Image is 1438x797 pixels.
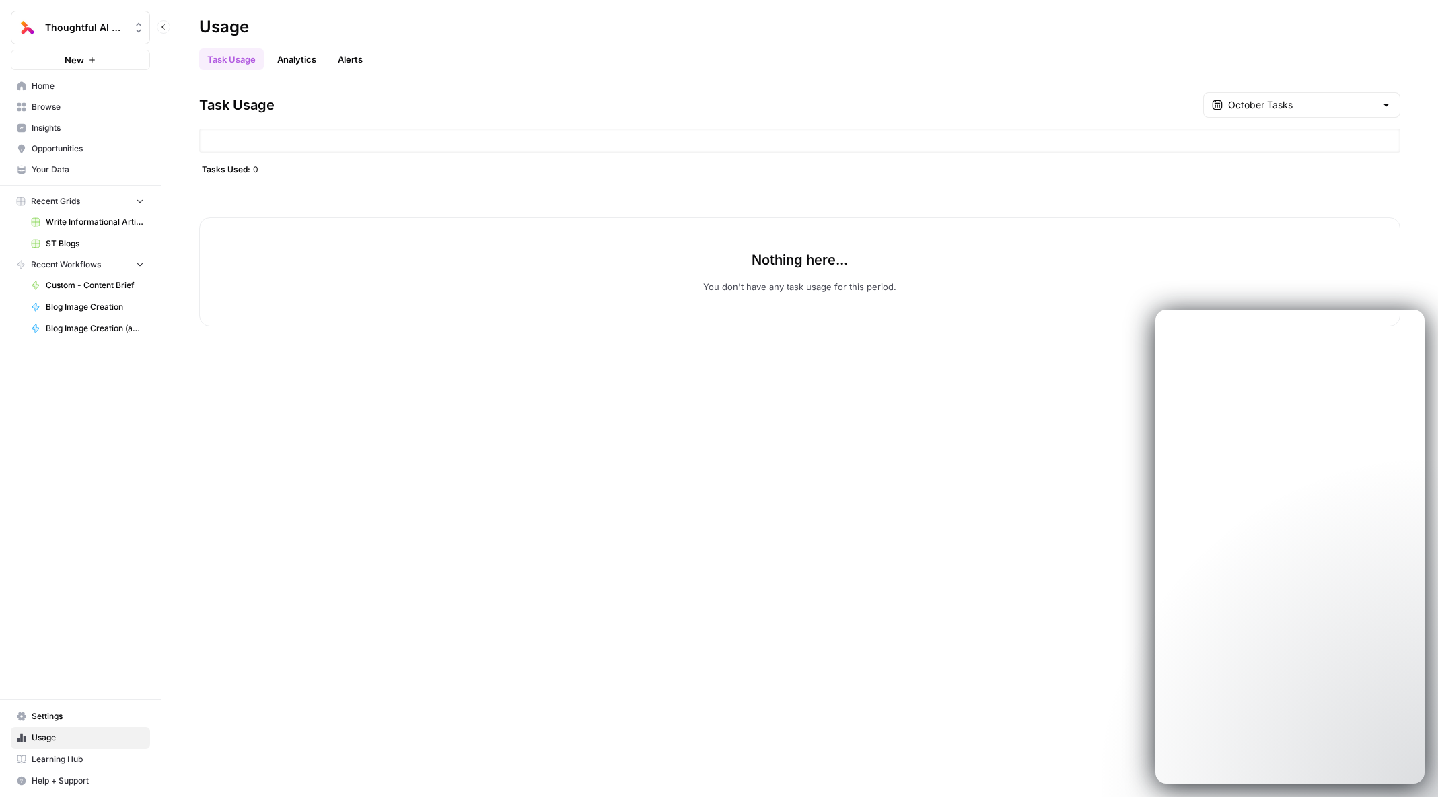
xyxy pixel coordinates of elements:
[25,211,150,233] a: Write Informational Article
[32,164,144,176] span: Your Data
[25,275,150,296] a: Custom - Content Brief
[32,753,144,765] span: Learning Hub
[330,48,371,70] a: Alerts
[199,96,275,114] span: Task Usage
[15,15,40,40] img: Thoughtful AI Content Engine Logo
[46,279,144,291] span: Custom - Content Brief
[25,318,150,339] a: Blog Image Creation (ad hoc)
[269,48,324,70] a: Analytics
[32,732,144,744] span: Usage
[199,16,249,38] div: Usage
[32,710,144,722] span: Settings
[25,296,150,318] a: Blog Image Creation
[46,301,144,313] span: Blog Image Creation
[11,11,150,44] button: Workspace: Thoughtful AI Content Engine
[32,80,144,92] span: Home
[11,254,150,275] button: Recent Workflows
[25,233,150,254] a: ST Blogs
[46,322,144,335] span: Blog Image Creation (ad hoc)
[11,96,150,118] a: Browse
[1228,98,1375,112] input: October Tasks
[32,775,144,787] span: Help + Support
[46,238,144,250] span: ST Blogs
[752,250,848,269] p: Nothing here...
[11,770,150,792] button: Help + Support
[32,122,144,134] span: Insights
[11,117,150,139] a: Insights
[45,21,127,34] span: Thoughtful AI Content Engine
[1155,310,1425,784] iframe: Intercom live chat
[253,164,258,174] span: 0
[65,53,84,67] span: New
[32,101,144,113] span: Browse
[11,50,150,70] button: New
[46,216,144,228] span: Write Informational Article
[202,164,250,174] span: Tasks Used:
[11,727,150,749] a: Usage
[199,48,264,70] a: Task Usage
[703,280,896,293] p: You don't have any task usage for this period.
[11,138,150,160] a: Opportunities
[32,143,144,155] span: Opportunities
[11,749,150,770] a: Learning Hub
[11,191,150,211] button: Recent Grids
[11,75,150,97] a: Home
[11,705,150,727] a: Settings
[31,258,101,271] span: Recent Workflows
[11,159,150,180] a: Your Data
[31,195,80,207] span: Recent Grids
